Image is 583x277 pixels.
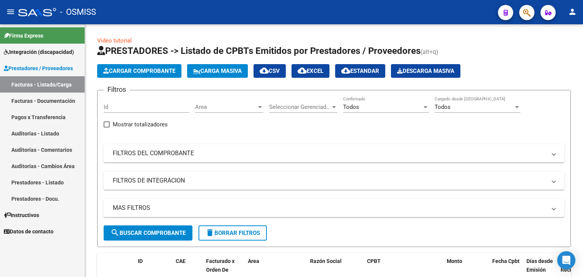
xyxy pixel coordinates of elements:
mat-expansion-panel-header: FILTROS DEL COMPROBANTE [104,144,564,162]
button: Cargar Comprobante [97,64,181,78]
button: EXCEL [291,64,329,78]
span: Carga Masiva [193,68,242,74]
span: Días desde Emisión [526,258,553,273]
span: Todos [435,104,451,110]
mat-icon: person [568,7,577,16]
mat-panel-title: MAS FILTROS [113,204,546,212]
span: Razón Social [310,258,342,264]
span: Firma Express [4,31,43,40]
span: Estandar [341,68,379,74]
span: Todos [343,104,359,110]
span: Borrar Filtros [205,230,260,236]
span: Fecha Cpbt [492,258,520,264]
h3: Filtros [104,84,130,95]
mat-panel-title: FILTROS DEL COMPROBANTE [113,149,546,157]
div: Open Intercom Messenger [557,251,575,269]
mat-icon: search [110,228,120,237]
button: Buscar Comprobante [104,225,192,241]
app-download-masive: Descarga masiva de comprobantes (adjuntos) [391,64,460,78]
mat-expansion-panel-header: FILTROS DE INTEGRACION [104,172,564,190]
span: Prestadores / Proveedores [4,64,73,72]
mat-icon: menu [6,7,15,16]
span: CSV [260,68,280,74]
span: - OSMISS [60,4,96,20]
span: (alt+q) [421,48,438,55]
button: CSV [254,64,286,78]
mat-icon: cloud_download [341,66,350,75]
button: Descarga Masiva [391,64,460,78]
mat-expansion-panel-header: MAS FILTROS [104,199,564,217]
span: ID [138,258,143,264]
mat-icon: cloud_download [260,66,269,75]
mat-icon: cloud_download [298,66,307,75]
span: Area [195,104,257,110]
span: CPBT [367,258,381,264]
mat-panel-title: FILTROS DE INTEGRACION [113,176,546,185]
span: CAE [176,258,186,264]
span: Integración (discapacidad) [4,48,74,56]
span: EXCEL [298,68,323,74]
span: Facturado x Orden De [206,258,235,273]
span: Instructivos [4,211,39,219]
span: Seleccionar Gerenciador [269,104,331,110]
button: Estandar [335,64,385,78]
a: Video tutorial [97,37,132,44]
span: Area [248,258,259,264]
span: PRESTADORES -> Listado de CPBTs Emitidos por Prestadores / Proveedores [97,46,421,56]
button: Borrar Filtros [199,225,267,241]
span: Cargar Comprobante [103,68,175,74]
span: Datos de contacto [4,227,54,236]
span: Fecha Recibido [561,258,582,273]
button: Carga Masiva [187,64,248,78]
mat-icon: delete [205,228,214,237]
span: Buscar Comprobante [110,230,186,236]
span: Descarga Masiva [397,68,454,74]
span: Mostrar totalizadores [113,120,168,129]
span: Monto [447,258,462,264]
